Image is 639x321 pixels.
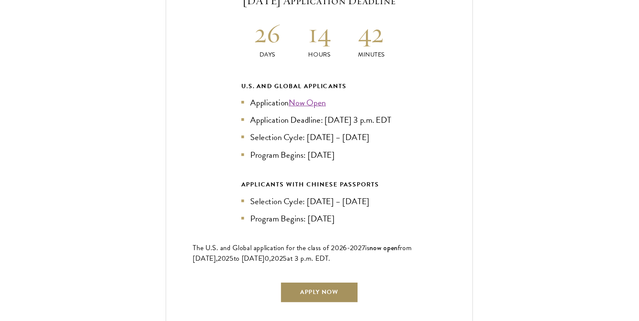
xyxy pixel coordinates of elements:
span: at 3 p.m. EDT. [289,256,330,267]
div: U.S. and Global Applicants [246,92,393,103]
span: 202 [274,256,285,267]
li: Selection Cycle: [DATE] – [DATE] [246,201,393,213]
h2: 14 [295,32,344,63]
p: Days [246,63,295,72]
span: 5 [235,256,238,267]
h2: 42 [344,32,393,63]
span: 5 [285,256,289,267]
span: 6 [342,246,346,256]
li: Application [246,107,393,119]
li: Application Deadline: [DATE] 3 p.m. EDT [246,124,393,136]
a: Now Open [290,107,326,119]
span: -202 [346,246,360,256]
p: Minutes [344,63,393,72]
span: , [272,256,273,267]
a: Apply Now [282,283,357,304]
li: Selection Cycle: [DATE] – [DATE] [246,140,393,152]
span: is [363,246,368,256]
div: APPLICANTS WITH CHINESE PASSPORTS [246,186,393,197]
span: 0 [268,256,272,267]
span: 7 [360,246,363,256]
li: Program Begins: [DATE] [246,217,393,229]
span: The U.S. and Global application for the class of 202 [199,246,342,256]
span: to [DATE] [238,256,268,267]
span: 202 [223,256,235,267]
span: now open [367,246,394,256]
p: Hours [295,63,344,72]
li: Program Begins: [DATE] [246,157,393,169]
h2: 26 [246,32,295,63]
span: from [DATE], [199,246,407,267]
